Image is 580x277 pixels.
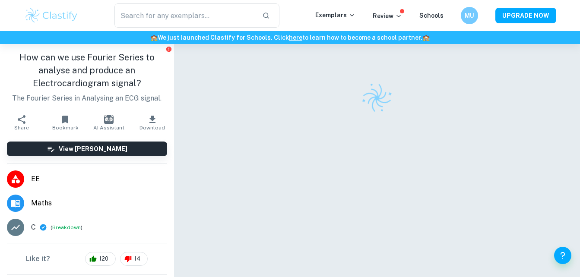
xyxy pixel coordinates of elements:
input: Search for any exemplars... [114,3,256,28]
span: EE [31,174,167,184]
h1: How can we use Fourier Series to analyse and produce an Electrocardiogram signal? [7,51,167,90]
h6: View [PERSON_NAME] [59,144,127,154]
span: Share [14,125,29,131]
h6: Like it? [26,254,50,264]
button: Help and Feedback [554,247,571,264]
span: 120 [94,255,113,263]
div: 14 [120,252,148,266]
button: UPGRADE NOW [495,8,556,23]
img: Clastify logo [357,78,397,118]
span: 🏫 [150,34,158,41]
span: ( ) [51,223,82,232]
p: C [31,222,36,233]
span: Maths [31,198,167,208]
h6: MU [464,11,474,20]
span: Download [139,125,165,131]
a: Schools [419,12,444,19]
button: AI Assistant [87,110,130,135]
button: Bookmark [44,110,87,135]
span: AI Assistant [93,125,124,131]
button: View [PERSON_NAME] [7,142,167,156]
div: 120 [85,252,116,266]
a: here [289,34,302,41]
img: Clastify logo [24,7,79,24]
p: Exemplars [315,10,355,20]
img: AI Assistant [104,115,114,124]
span: 🏫 [422,34,430,41]
span: 14 [129,255,145,263]
button: Download [130,110,174,135]
span: Bookmark [52,125,79,131]
button: MU [461,7,478,24]
button: Breakdown [52,223,81,231]
h6: We just launched Clastify for Schools. Click to learn how to become a school partner. [2,33,578,42]
button: Report issue [166,46,172,52]
p: Review [373,11,402,21]
p: The Fourier Series in Analysing an ECG signal. [7,93,167,104]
